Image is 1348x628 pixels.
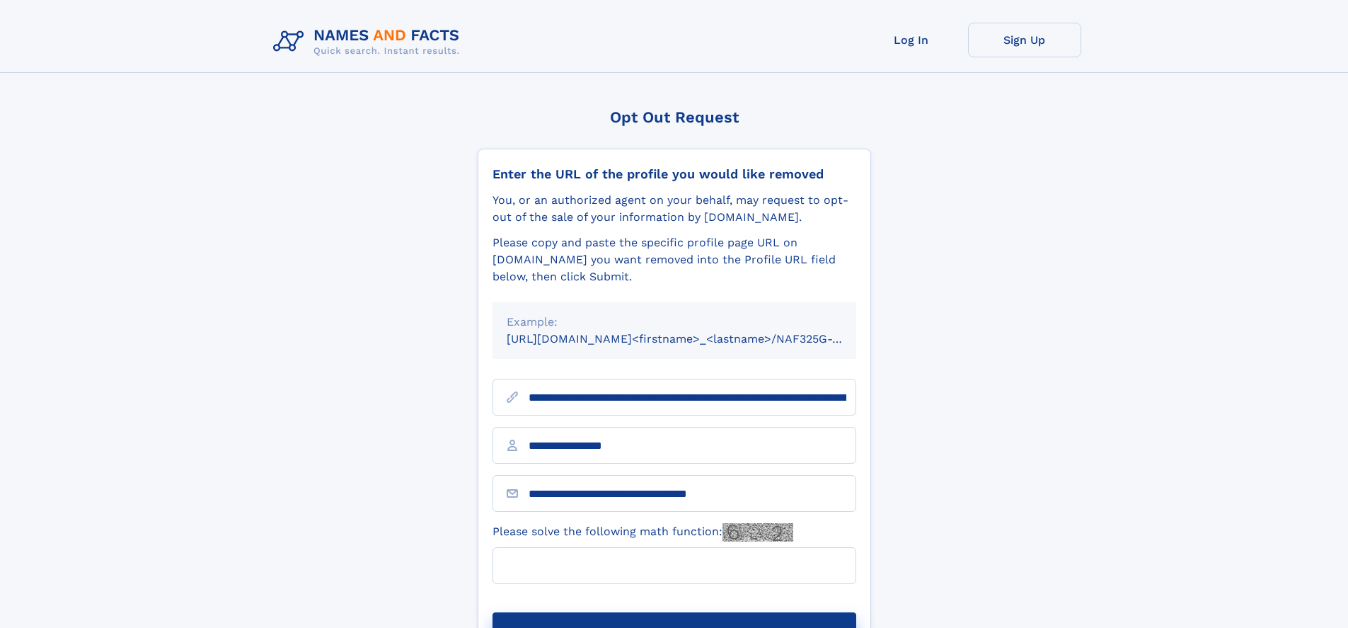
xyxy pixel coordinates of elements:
[267,23,471,61] img: Logo Names and Facts
[492,166,856,182] div: Enter the URL of the profile you would like removed
[855,23,968,57] a: Log In
[968,23,1081,57] a: Sign Up
[507,332,883,346] small: [URL][DOMAIN_NAME]<firstname>_<lastname>/NAF325G-xxxxxxxx
[492,234,856,285] div: Please copy and paste the specific profile page URL on [DOMAIN_NAME] you want removed into the Pr...
[492,523,793,542] label: Please solve the following math function:
[478,108,871,126] div: Opt Out Request
[507,314,842,331] div: Example:
[492,192,856,226] div: You, or an authorized agent on your behalf, may request to opt-out of the sale of your informatio...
